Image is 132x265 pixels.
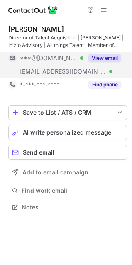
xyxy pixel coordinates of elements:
[8,25,64,33] div: [PERSON_NAME]
[23,109,112,116] div: Save to List / ATS / CRM
[8,105,127,120] button: save-profile-one-click
[8,165,127,180] button: Add to email campaign
[8,34,127,49] div: Director of Talent Acquisition | [PERSON_NAME] | Inizio Advisory | All things Talent | Member of ...
[88,81,121,89] button: Reveal Button
[8,125,127,140] button: AI write personalized message
[20,68,106,75] span: [EMAIL_ADDRESS][DOMAIN_NAME]
[23,129,111,136] span: AI write personalized message
[8,5,58,15] img: ContactOut v5.3.10
[23,149,54,156] span: Send email
[22,169,88,176] span: Add to email campaign
[22,204,124,211] span: Notes
[22,187,124,194] span: Find work email
[8,185,127,196] button: Find work email
[8,145,127,160] button: Send email
[88,54,121,62] button: Reveal Button
[20,54,77,62] span: ***@[DOMAIN_NAME]
[8,201,127,213] button: Notes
